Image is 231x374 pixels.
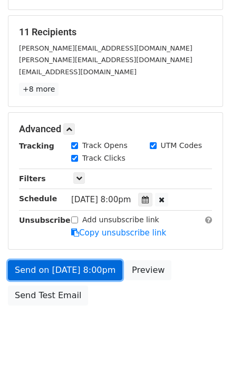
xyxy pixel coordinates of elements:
[8,286,88,306] a: Send Test Email
[19,56,192,64] small: [PERSON_NAME][EMAIL_ADDRESS][DOMAIN_NAME]
[125,260,171,280] a: Preview
[82,153,126,164] label: Track Clicks
[19,216,71,224] strong: Unsubscribe
[19,68,137,76] small: [EMAIL_ADDRESS][DOMAIN_NAME]
[19,174,46,183] strong: Filters
[8,260,122,280] a: Send on [DATE] 8:00pm
[71,195,131,204] span: [DATE] 8:00pm
[178,323,231,374] div: 聊天小组件
[19,142,54,150] strong: Tracking
[19,83,59,96] a: +8 more
[71,228,166,238] a: Copy unsubscribe link
[82,140,128,151] label: Track Opens
[161,140,202,151] label: UTM Codes
[19,123,212,135] h5: Advanced
[19,194,57,203] strong: Schedule
[19,44,192,52] small: [PERSON_NAME][EMAIL_ADDRESS][DOMAIN_NAME]
[178,323,231,374] iframe: Chat Widget
[19,26,212,38] h5: 11 Recipients
[82,214,159,225] label: Add unsubscribe link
